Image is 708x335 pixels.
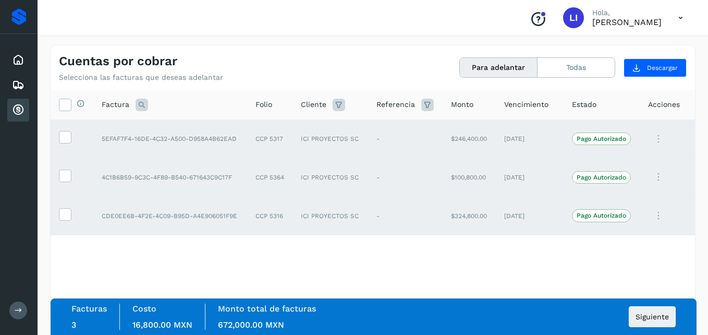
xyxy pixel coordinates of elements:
[301,99,326,110] span: Cliente
[93,197,247,235] td: CDE0EE6B-4F2E-4C09-B95D-A4E906051F9E
[247,197,293,235] td: CCP 5316
[577,212,626,219] p: Pago Autorizado
[102,99,129,110] span: Factura
[7,49,29,71] div: Inicio
[592,8,662,17] p: Hola,
[460,58,538,77] button: Para adelantar
[648,99,680,110] span: Acciones
[451,99,473,110] span: Monto
[368,197,443,235] td: -
[629,306,676,327] button: Siguiente
[376,99,415,110] span: Referencia
[496,158,564,197] td: [DATE]
[71,320,76,330] span: 3
[7,74,29,97] div: Embarques
[218,304,316,314] label: Monto total de facturas
[71,304,107,314] label: Facturas
[443,197,496,235] td: $324,800.00
[218,320,284,330] span: 672,000.00 MXN
[292,119,368,158] td: ICI PROYECTOS SC
[247,119,293,158] td: CCP 5317
[93,158,247,197] td: 4C1B6B59-9C3C-4F89-B540-671643C9C17F
[577,135,626,142] p: Pago Autorizado
[59,54,177,69] h4: Cuentas por cobrar
[624,58,687,77] button: Descargar
[292,158,368,197] td: ICI PROYECTOS SC
[577,174,626,181] p: Pago Autorizado
[132,320,192,330] span: 16,800.00 MXN
[636,313,669,320] span: Siguiente
[496,197,564,235] td: [DATE]
[93,119,247,158] td: 5EFAF7F4-16DE-4C32-A500-D958A4B62EAD
[255,99,272,110] span: Folio
[132,304,156,314] label: Costo
[7,99,29,122] div: Cuentas por cobrar
[368,119,443,158] td: -
[647,63,678,73] span: Descargar
[59,73,223,82] p: Selecciona las facturas que deseas adelantar
[247,158,293,197] td: CCP 5364
[572,99,596,110] span: Estado
[496,119,564,158] td: [DATE]
[443,119,496,158] td: $246,400.00
[592,17,662,27] p: Lilian Ibarra Garcia
[538,58,615,77] button: Todas
[368,158,443,197] td: -
[443,158,496,197] td: $100,800.00
[504,99,548,110] span: Vencimiento
[292,197,368,235] td: ICI PROYECTOS SC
